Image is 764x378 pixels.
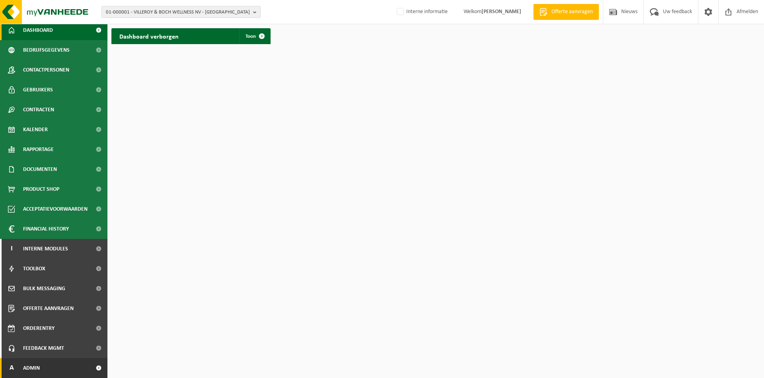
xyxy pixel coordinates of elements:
[23,358,40,378] span: Admin
[111,28,187,44] h2: Dashboard verborgen
[8,239,15,259] span: I
[23,219,69,239] span: Financial History
[23,239,68,259] span: Interne modules
[23,120,48,140] span: Kalender
[23,338,64,358] span: Feedback MGMT
[23,140,54,159] span: Rapportage
[8,358,15,378] span: A
[23,259,45,279] span: Toolbox
[23,20,53,40] span: Dashboard
[23,199,88,219] span: Acceptatievoorwaarden
[23,299,74,318] span: Offerte aanvragen
[23,80,53,100] span: Gebruikers
[550,8,595,16] span: Offerte aanvragen
[239,28,270,44] a: Toon
[23,179,59,199] span: Product Shop
[101,6,261,18] button: 01-000001 - VILLEROY & BOCH WELLNESS NV - [GEOGRAPHIC_DATA]
[246,34,256,39] span: Toon
[106,6,250,18] span: 01-000001 - VILLEROY & BOCH WELLNESS NV - [GEOGRAPHIC_DATA]
[23,40,70,60] span: Bedrijfsgegevens
[23,279,65,299] span: Bulk Messaging
[23,100,54,120] span: Contracten
[23,318,90,338] span: Orderentry Goedkeuring
[23,159,57,179] span: Documenten
[481,9,521,15] strong: [PERSON_NAME]
[533,4,599,20] a: Offerte aanvragen
[23,60,69,80] span: Contactpersonen
[395,6,448,18] label: Interne informatie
